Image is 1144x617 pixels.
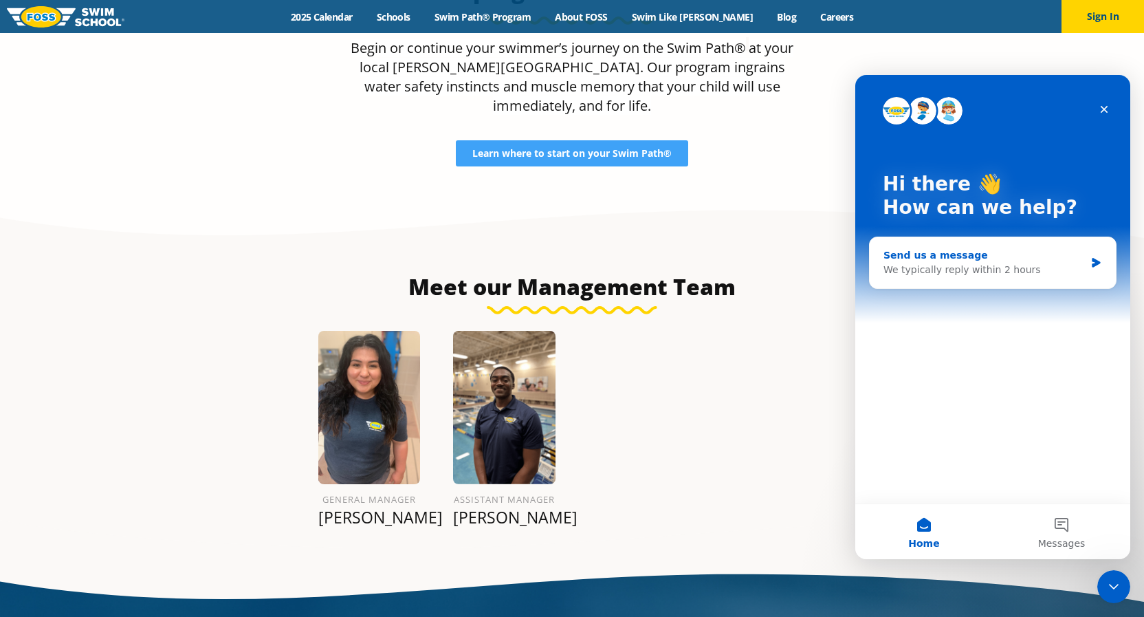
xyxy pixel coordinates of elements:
img: FOSS Swim School Logo [7,6,124,28]
a: Blog [765,10,808,23]
a: Swim Like [PERSON_NAME] [619,10,765,23]
h6: General Manager [318,491,421,508]
h6: Assistant Manager [453,491,555,508]
p: [PERSON_NAME] [318,508,421,527]
h3: Meet our Management Team [247,273,896,301]
img: Marcy-Aguilar.png [318,331,421,484]
a: 2025 Calendar [278,10,364,23]
a: Swim Path® Program [422,10,542,23]
a: Learn where to start on your Swim Path® [456,140,688,166]
iframe: Intercom live chat [855,75,1130,559]
span: Learn where to start on your Swim Path® [472,149,672,158]
a: About FOSS [543,10,620,23]
a: Schools [364,10,422,23]
span: Begin or continue your swimmer’s journey on the Swim Path® [351,39,746,57]
a: Careers [808,10,866,23]
p: [PERSON_NAME] [453,508,555,527]
iframe: Intercom live chat [1097,570,1130,603]
span: at your local [PERSON_NAME][GEOGRAPHIC_DATA]. Our program ingrains water safety instincts and mus... [360,39,794,115]
img: David-Thomas.png [453,331,555,484]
